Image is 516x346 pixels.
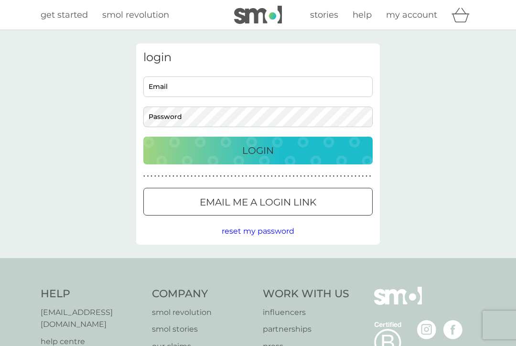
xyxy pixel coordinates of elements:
p: ● [271,174,273,179]
p: ● [336,174,338,179]
p: ● [198,174,200,179]
p: Login [242,143,274,158]
button: Email me a login link [143,188,373,216]
a: my account [386,8,437,22]
a: partnerships [263,323,349,335]
p: ● [256,174,258,179]
img: visit the smol Facebook page [443,320,462,339]
span: help [353,10,372,20]
p: ● [333,174,335,179]
h4: Help [41,287,142,302]
p: ● [242,174,244,179]
h3: login [143,51,373,65]
p: ● [300,174,302,179]
p: ● [355,174,356,179]
p: ● [314,174,316,179]
p: ● [158,174,160,179]
p: ● [344,174,345,179]
p: ● [267,174,269,179]
p: ● [191,174,193,179]
span: smol revolution [102,10,169,20]
p: ● [275,174,277,179]
p: ● [224,174,226,179]
p: ● [231,174,233,179]
p: ● [143,174,145,179]
p: ● [264,174,266,179]
p: ● [172,174,174,179]
p: ● [289,174,291,179]
p: ● [150,174,152,179]
p: ● [285,174,287,179]
p: ● [260,174,262,179]
a: get started [41,8,88,22]
p: ● [329,174,331,179]
p: ● [147,174,149,179]
p: ● [246,174,247,179]
p: ● [318,174,320,179]
p: ● [311,174,313,179]
a: smol revolution [102,8,169,22]
a: [EMAIL_ADDRESS][DOMAIN_NAME] [41,306,142,331]
img: smol [234,6,282,24]
p: ● [358,174,360,179]
a: stories [310,8,338,22]
p: ● [202,174,204,179]
p: ● [249,174,251,179]
p: ● [161,174,163,179]
h4: Work With Us [263,287,349,302]
p: ● [205,174,207,179]
p: ● [235,174,236,179]
a: influencers [263,306,349,319]
p: ● [362,174,364,179]
p: ● [209,174,211,179]
button: reset my password [222,225,294,238]
p: ● [227,174,229,179]
p: ● [216,174,218,179]
p: ● [180,174,182,179]
p: ● [176,174,178,179]
p: ● [282,174,284,179]
p: ● [365,174,367,179]
img: visit the smol Instagram page [417,320,436,339]
p: Email me a login link [200,195,316,210]
span: get started [41,10,88,20]
p: ● [351,174,353,179]
p: ● [347,174,349,179]
p: ● [369,174,371,179]
p: ● [340,174,342,179]
span: stories [310,10,338,20]
p: ● [325,174,327,179]
p: ● [278,174,280,179]
a: help [353,8,372,22]
img: smol [374,287,422,319]
a: smol revolution [152,306,254,319]
p: ● [322,174,324,179]
p: ● [183,174,185,179]
p: ● [220,174,222,179]
p: ● [296,174,298,179]
div: basket [451,5,475,24]
p: ● [213,174,215,179]
p: ● [293,174,295,179]
p: ● [253,174,255,179]
p: ● [169,174,171,179]
a: smol stories [152,323,254,335]
h4: Company [152,287,254,302]
p: ● [307,174,309,179]
p: ● [194,174,196,179]
span: my account [386,10,437,20]
p: ● [304,174,306,179]
p: ● [187,174,189,179]
p: ● [154,174,156,179]
button: Login [143,137,373,164]
p: ● [238,174,240,179]
p: ● [165,174,167,179]
span: reset my password [222,227,294,236]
